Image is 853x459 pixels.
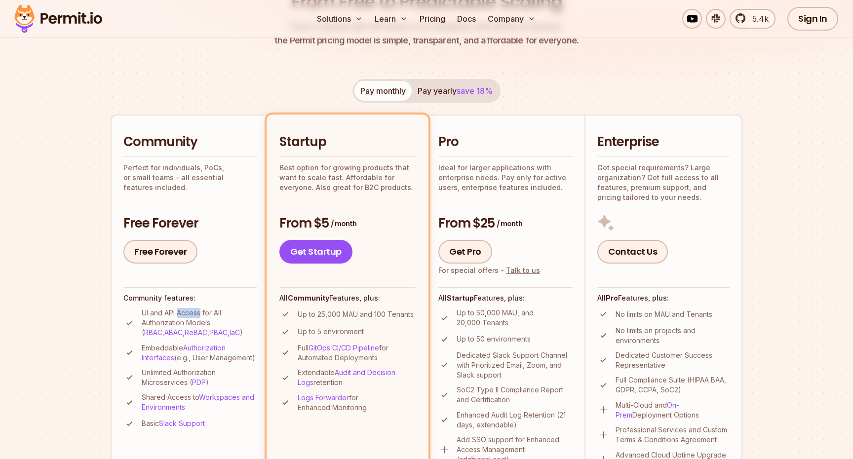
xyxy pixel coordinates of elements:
p: for Enhanced Monitoring [298,393,416,413]
a: Logs Forwarder [298,393,349,402]
p: Multi-Cloud and Deployment Options [616,400,730,420]
span: / month [331,219,356,229]
p: UI and API Access for All Authorization Models ( , , , , ) [142,308,257,338]
a: Slack Support [159,419,205,427]
p: Shared Access to [142,392,257,412]
p: No limits on projects and environments [616,326,730,345]
p: Extendable retention [298,368,416,387]
p: Dedicated Customer Success Representative [616,350,730,370]
p: Basic [142,419,205,428]
a: Contact Us [597,240,668,264]
p: Professional Services and Custom Terms & Conditions Agreement [616,425,730,445]
p: Full Compliance Suite (HIPAA BAA, GDPR, CCPA, SoC2) [616,375,730,395]
a: Get Pro [438,240,492,264]
h2: Community [123,133,257,151]
p: Embeddable (e.g., User Management) [142,343,257,363]
span: 5.4k [746,13,769,25]
a: ABAC [164,328,183,337]
a: Authorization Interfaces [142,344,226,362]
a: Pricing [416,9,449,29]
h3: Free Forever [123,215,257,232]
button: Company [484,9,540,29]
a: Talk to us [506,266,540,274]
span: save 18% [457,86,493,96]
p: Best option for growing products that want to scale fast. Affordable for everyone. Also great for... [279,163,416,192]
p: Up to 25,000 MAU and 100 Tenants [298,309,414,319]
a: GitOps CI/CD Pipeline [309,344,379,352]
span: / month [497,219,522,229]
h4: Community features: [123,293,257,303]
a: Get Startup [279,240,352,264]
a: IaC [230,328,240,337]
h4: All Features, plus: [438,293,573,303]
a: ReBAC [185,328,207,337]
h3: From $5 [279,215,416,232]
a: RBAC [144,328,162,337]
p: Up to 5 environment [298,327,364,337]
a: Audit and Decision Logs [298,368,395,386]
h2: Enterprise [597,133,730,151]
p: Full for Automated Deployments [298,343,416,363]
strong: Pro [606,294,618,302]
h2: Startup [279,133,416,151]
a: Free Forever [123,240,197,264]
div: For special offers - [438,266,540,275]
p: No limits on MAU and Tenants [616,309,712,319]
button: Solutions [313,9,367,29]
a: On-Prem [616,401,679,419]
h4: All Features, plus: [597,293,730,303]
a: Docs [453,9,480,29]
p: Perfect for individuals, PoCs, or small teams - all essential features included. [123,163,257,192]
p: Up to 50 environments [457,334,531,344]
a: PDP [192,378,206,386]
p: Dedicated Slack Support Channel with Prioritized Email, Zoom, and Slack support [457,350,573,380]
p: SoC2 Type II Compliance Report and Certification [457,385,573,405]
strong: Startup [447,294,474,302]
a: Sign In [787,7,838,31]
h4: All Features, plus: [279,293,416,303]
p: Got special requirements? Large organization? Get full access to all features, premium support, a... [597,163,730,202]
a: 5.4k [730,9,775,29]
strong: Community [288,294,329,302]
button: Pay yearlysave 18% [412,81,499,101]
h2: Pro [438,133,573,151]
img: Permit logo [10,2,107,36]
p: Unlimited Authorization Microservices ( ) [142,368,257,387]
p: Enhanced Audit Log Retention (21 days, extendable) [457,410,573,430]
a: PBAC [209,328,228,337]
p: Ideal for larger applications with enterprise needs. Pay only for active users, enterprise featur... [438,163,573,192]
button: Learn [371,9,412,29]
p: Up to 50,000 MAU, and 20,000 Tenants [457,308,573,328]
h3: From $25 [438,215,573,232]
